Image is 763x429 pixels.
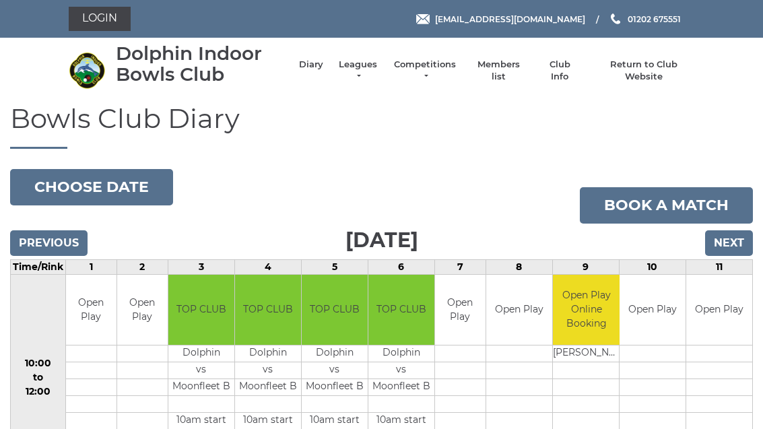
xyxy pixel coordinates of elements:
[66,259,117,274] td: 1
[434,259,486,274] td: 7
[686,275,752,345] td: Open Play
[11,259,66,274] td: Time/Rink
[416,14,430,24] img: Email
[609,13,681,26] a: Phone us 01202 675551
[337,59,379,83] a: Leagues
[234,259,301,274] td: 4
[302,275,368,345] td: TOP CLUB
[69,7,131,31] a: Login
[235,275,301,345] td: TOP CLUB
[611,13,620,24] img: Phone us
[69,52,106,89] img: Dolphin Indoor Bowls Club
[628,13,681,24] span: 01202 675551
[393,59,457,83] a: Competitions
[620,275,686,345] td: Open Play
[705,230,753,256] input: Next
[368,275,434,345] td: TOP CLUB
[10,104,753,149] h1: Bowls Club Diary
[117,259,168,274] td: 2
[117,275,168,345] td: Open Play
[10,230,88,256] input: Previous
[168,379,234,396] td: Moonfleet B
[435,13,585,24] span: [EMAIL_ADDRESS][DOMAIN_NAME]
[168,362,234,379] td: vs
[368,345,434,362] td: Dolphin
[552,259,619,274] td: 9
[168,259,234,274] td: 3
[471,59,527,83] a: Members list
[435,275,486,345] td: Open Play
[619,259,686,274] td: 10
[66,275,117,345] td: Open Play
[368,259,434,274] td: 6
[302,345,368,362] td: Dolphin
[540,59,579,83] a: Club Info
[235,379,301,396] td: Moonfleet B
[302,362,368,379] td: vs
[686,259,752,274] td: 11
[302,379,368,396] td: Moonfleet B
[486,259,552,274] td: 8
[553,345,621,362] td: [PERSON_NAME]
[486,275,552,345] td: Open Play
[168,275,234,345] td: TOP CLUB
[116,43,286,85] div: Dolphin Indoor Bowls Club
[553,275,621,345] td: Open Play Online Booking
[299,59,323,71] a: Diary
[10,169,173,205] button: Choose date
[580,187,753,224] a: Book a match
[235,362,301,379] td: vs
[235,345,301,362] td: Dolphin
[593,59,694,83] a: Return to Club Website
[416,13,585,26] a: Email [EMAIL_ADDRESS][DOMAIN_NAME]
[168,345,234,362] td: Dolphin
[368,379,434,396] td: Moonfleet B
[301,259,368,274] td: 5
[368,362,434,379] td: vs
